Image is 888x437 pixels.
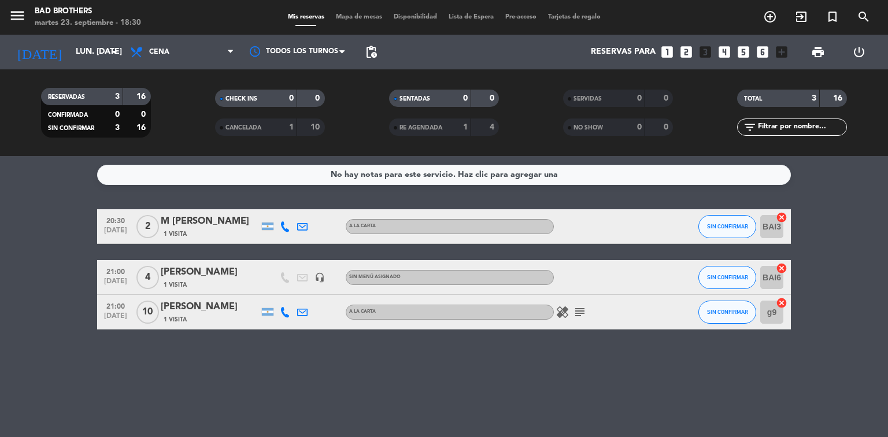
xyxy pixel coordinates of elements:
[315,94,322,102] strong: 0
[852,45,866,59] i: power_settings_new
[573,96,602,102] span: SERVIDAS
[838,35,879,69] div: LOG OUT
[490,94,497,102] strong: 0
[101,264,130,277] span: 21:00
[463,123,468,131] strong: 1
[664,94,671,102] strong: 0
[101,312,130,325] span: [DATE]
[136,92,148,101] strong: 16
[757,121,846,134] input: Filtrar por nombre...
[637,123,642,131] strong: 0
[136,266,159,289] span: 4
[225,125,261,131] span: CANCELADA
[164,315,187,324] span: 1 Visita
[698,45,713,60] i: looks_3
[48,125,94,131] span: SIN CONFIRMAR
[161,214,259,229] div: M [PERSON_NAME]
[9,7,26,24] i: menu
[637,94,642,102] strong: 0
[164,229,187,239] span: 1 Visita
[399,125,442,131] span: RE AGENDADA
[35,6,141,17] div: Bad Brothers
[115,92,120,101] strong: 3
[499,14,542,20] span: Pre-acceso
[794,10,808,24] i: exit_to_app
[9,7,26,28] button: menu
[698,215,756,238] button: SIN CONFIRMAR
[101,213,130,227] span: 20:30
[141,110,148,118] strong: 0
[717,45,732,60] i: looks_4
[289,123,294,131] strong: 1
[776,262,787,274] i: cancel
[774,45,789,60] i: add_box
[48,94,85,100] span: RESERVADAS
[349,224,376,228] span: A LA CARTA
[101,277,130,291] span: [DATE]
[833,94,845,102] strong: 16
[399,96,430,102] span: SENTADAS
[101,227,130,240] span: [DATE]
[136,215,159,238] span: 2
[48,112,88,118] span: CONFIRMADA
[289,94,294,102] strong: 0
[330,14,388,20] span: Mapa de mesas
[314,272,325,283] i: headset_mic
[115,110,120,118] strong: 0
[364,45,378,59] span: pending_actions
[349,309,376,314] span: A LA CARTA
[763,10,777,24] i: add_circle_outline
[664,123,671,131] strong: 0
[776,297,787,309] i: cancel
[463,94,468,102] strong: 0
[591,47,656,57] span: Reservas para
[149,48,169,56] span: Cena
[490,123,497,131] strong: 4
[161,299,259,314] div: [PERSON_NAME]
[744,96,762,102] span: TOTAL
[679,45,694,60] i: looks_two
[698,266,756,289] button: SIN CONFIRMAR
[310,123,322,131] strong: 10
[698,301,756,324] button: SIN CONFIRMAR
[282,14,330,20] span: Mis reservas
[9,39,70,65] i: [DATE]
[161,265,259,280] div: [PERSON_NAME]
[136,301,159,324] span: 10
[443,14,499,20] span: Lista de Espera
[743,120,757,134] i: filter_list
[707,309,748,315] span: SIN CONFIRMAR
[101,299,130,312] span: 21:00
[573,125,603,131] span: NO SHOW
[108,45,121,59] i: arrow_drop_down
[349,275,401,279] span: Sin menú asignado
[225,96,257,102] span: CHECK INS
[35,17,141,29] div: martes 23. septiembre - 18:30
[755,45,770,60] i: looks_6
[115,124,120,132] strong: 3
[812,94,816,102] strong: 3
[136,124,148,132] strong: 16
[736,45,751,60] i: looks_5
[776,212,787,223] i: cancel
[857,10,871,24] i: search
[388,14,443,20] span: Disponibilidad
[164,280,187,290] span: 1 Visita
[542,14,606,20] span: Tarjetas de regalo
[331,168,558,182] div: No hay notas para este servicio. Haz clic para agregar una
[573,305,587,319] i: subject
[660,45,675,60] i: looks_one
[707,223,748,229] span: SIN CONFIRMAR
[811,45,825,59] span: print
[707,274,748,280] span: SIN CONFIRMAR
[556,305,569,319] i: healing
[826,10,839,24] i: turned_in_not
